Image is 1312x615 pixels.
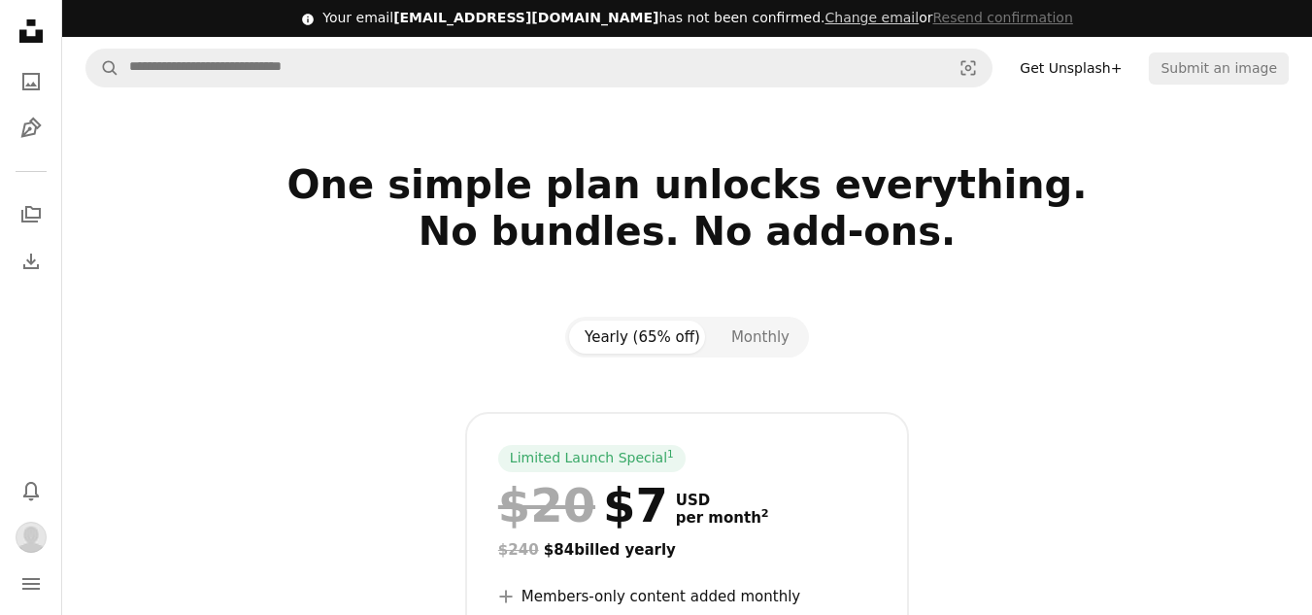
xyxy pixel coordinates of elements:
a: Illustrations [12,109,50,148]
li: Members-only content added monthly [498,585,876,608]
img: Avatar of user Zin Ko Htet [16,522,47,553]
span: [EMAIL_ADDRESS][DOMAIN_NAME] [393,10,658,25]
a: Download History [12,242,50,281]
a: Get Unsplash+ [1008,52,1133,84]
span: or [824,10,1072,25]
a: Change email [824,10,919,25]
a: 1 [663,449,678,468]
div: $84 billed yearly [498,538,876,562]
span: $240 [498,541,539,559]
span: $20 [498,480,595,530]
sup: 1 [667,448,674,460]
button: Profile [12,518,50,557]
button: Menu [12,564,50,603]
button: Monthly [716,321,805,354]
button: Submit an image [1149,52,1289,84]
a: 2 [757,509,773,527]
h2: One simple plan unlocks everything. No bundles. No add-ons. [85,161,1289,301]
div: $7 [498,480,668,530]
form: Find visuals sitewide [85,49,992,87]
button: Yearly (65% off) [569,321,716,354]
div: Your email has not been confirmed. [322,9,1073,28]
button: Visual search [945,50,992,86]
span: per month [676,509,769,527]
span: USD [676,492,769,509]
button: Notifications [12,471,50,510]
a: Home — Unsplash [12,12,50,54]
a: Photos [12,62,50,101]
div: Limited Launch Special [498,445,686,472]
button: Search Unsplash [86,50,119,86]
button: Resend confirmation [932,9,1072,28]
sup: 2 [761,507,769,520]
a: Collections [12,195,50,234]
